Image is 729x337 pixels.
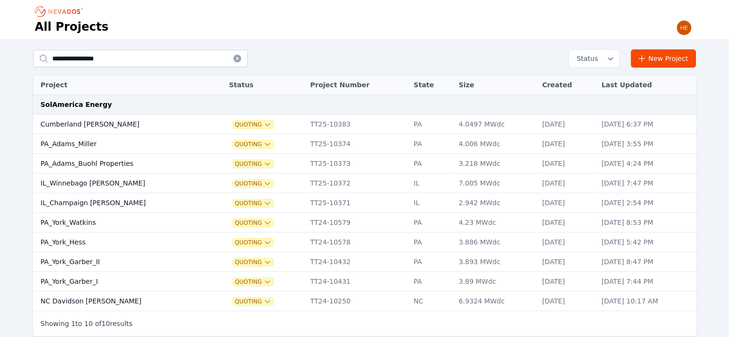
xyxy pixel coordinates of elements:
td: PA [409,134,454,154]
td: [DATE] [537,115,597,134]
td: [DATE] [537,272,597,291]
tr: IL_Winnebago [PERSON_NAME]QuotingTT25-10372IL7.005 MWdc[DATE][DATE] 7:47 PM [33,174,696,193]
td: TT25-10374 [305,134,409,154]
button: Quoting [233,180,274,187]
tr: PA_York_Garber_IQuotingTT24-10431PA3.89 MWdc[DATE][DATE] 7:44 PM [33,272,696,291]
td: TT24-10579 [305,213,409,232]
td: PA_Adams_Buohl Properties [33,154,210,174]
td: [DATE] 4:24 PM [597,154,696,174]
tr: PA_Adams_Buohl PropertiesQuotingTT25-10373PA3.218 MWdc[DATE][DATE] 4:24 PM [33,154,696,174]
td: SolAmerica Energy [33,95,696,115]
td: [DATE] 10:17 AM [597,291,696,311]
td: [DATE] 2:54 PM [597,193,696,213]
tr: PA_York_WatkinsQuotingTT24-10579PA4.23 MWdc[DATE][DATE] 8:53 PM [33,213,696,232]
td: 3.886 MWdc [454,232,537,252]
td: PA [409,115,454,134]
td: IL [409,193,454,213]
td: [DATE] 8:53 PM [597,213,696,232]
td: TT24-10250 [305,291,409,311]
td: [DATE] 7:44 PM [597,272,696,291]
td: TT24-10578 [305,232,409,252]
td: PA [409,232,454,252]
tr: PA_York_HessQuotingTT24-10578PA3.886 MWdc[DATE][DATE] 5:42 PM [33,232,696,252]
td: TT24-10431 [305,272,409,291]
tr: PA_Adams_MillerQuotingTT25-10374PA4.006 MWdc[DATE][DATE] 3:55 PM [33,134,696,154]
span: 10 [102,320,110,327]
button: Quoting [233,219,274,227]
td: TT24-10432 [305,252,409,272]
th: Last Updated [597,75,696,95]
td: PA_York_Hess [33,232,210,252]
td: [DATE] 8:47 PM [597,252,696,272]
td: [DATE] 3:55 PM [597,134,696,154]
td: PA_York_Garber_II [33,252,210,272]
button: Status [569,50,619,67]
nav: Breadcrumb [35,4,86,19]
td: 7.005 MWdc [454,174,537,193]
span: 1 [71,320,75,327]
td: [DATE] [537,252,597,272]
td: IL_Champaign [PERSON_NAME] [33,193,210,213]
td: 3.218 MWdc [454,154,537,174]
button: Quoting [233,140,274,148]
td: [DATE] [537,193,597,213]
td: [DATE] [537,291,597,311]
td: TT25-10373 [305,154,409,174]
button: Quoting [233,258,274,266]
td: [DATE] [537,213,597,232]
td: [DATE] [537,154,597,174]
p: Showing to of results [41,319,133,328]
td: PA_York_Watkins [33,213,210,232]
a: New Project [631,49,696,68]
td: TT25-10371 [305,193,409,213]
td: 4.23 MWdc [454,213,537,232]
button: Quoting [233,239,274,246]
td: 3.893 MWdc [454,252,537,272]
td: TT25-10372 [305,174,409,193]
th: Size [454,75,537,95]
td: [DATE] [537,134,597,154]
td: PA_York_Garber_I [33,272,210,291]
button: Quoting [233,160,274,168]
td: [DATE] [537,232,597,252]
td: PA [409,154,454,174]
td: NC Davidson [PERSON_NAME] [33,291,210,311]
button: Quoting [233,199,274,207]
button: Quoting [233,278,274,286]
td: Cumberland [PERSON_NAME] [33,115,210,134]
td: PA [409,252,454,272]
th: Project Number [305,75,409,95]
span: 10 [84,320,93,327]
h1: All Projects [35,19,109,35]
td: PA [409,272,454,291]
td: [DATE] 7:47 PM [597,174,696,193]
th: Project [33,75,210,95]
td: [DATE] 5:42 PM [597,232,696,252]
td: 4.006 MWdc [454,134,537,154]
td: PA [409,213,454,232]
td: 3.89 MWdc [454,272,537,291]
tr: NC Davidson [PERSON_NAME]QuotingTT24-10250NC6.9324 MWdc[DATE][DATE] 10:17 AM [33,291,696,311]
th: Created [537,75,597,95]
span: Quoting [233,121,274,128]
td: TT25-10383 [305,115,409,134]
td: 2.942 MWdc [454,193,537,213]
button: Quoting [233,298,274,305]
tr: Cumberland [PERSON_NAME]QuotingTT25-10383PA4.0497 MWdc[DATE][DATE] 6:37 PM [33,115,696,134]
td: [DATE] [537,174,597,193]
td: [DATE] 6:37 PM [597,115,696,134]
tr: IL_Champaign [PERSON_NAME]QuotingTT25-10371IL2.942 MWdc[DATE][DATE] 2:54 PM [33,193,696,213]
td: PA_Adams_Miller [33,134,210,154]
tr: PA_York_Garber_IIQuotingTT24-10432PA3.893 MWdc[DATE][DATE] 8:47 PM [33,252,696,272]
td: IL [409,174,454,193]
span: Status [573,54,598,63]
img: Henar Luque [676,20,692,35]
